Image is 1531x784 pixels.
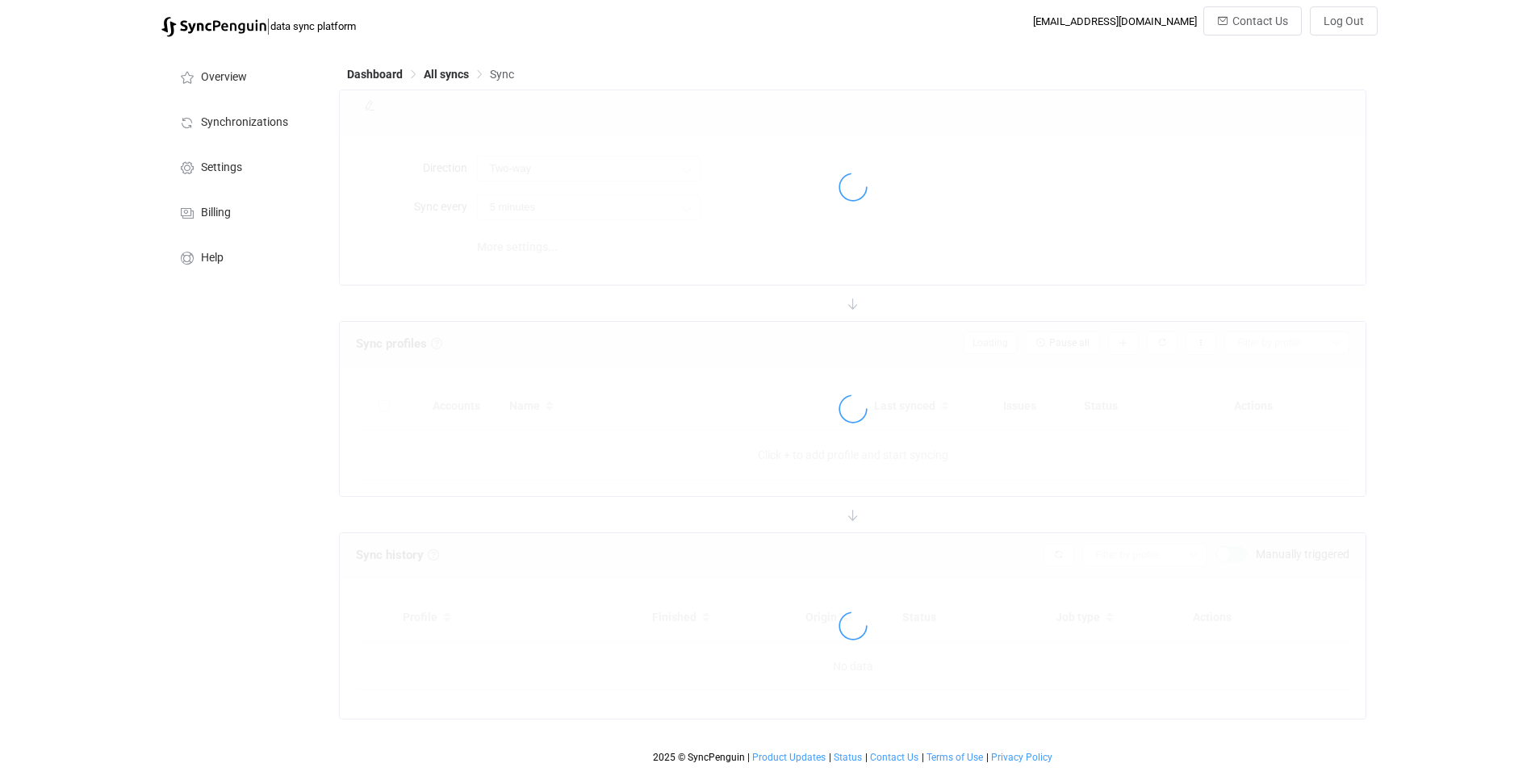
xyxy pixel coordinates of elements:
a: |data sync platform [161,15,356,37]
a: Help [161,234,323,279]
span: Billing [201,206,231,219]
span: data sync platform [270,20,356,32]
button: Contact Us [1203,6,1302,35]
img: syncpenguin.svg [161,17,266,37]
span: Status [834,752,862,763]
span: Sync [490,68,514,81]
a: Terms of Use [926,752,984,763]
span: | [829,752,831,763]
span: Synchronizations [201,116,288,129]
span: Privacy Policy [991,752,1052,763]
a: Synchronizations [161,98,323,144]
div: [EMAIL_ADDRESS][DOMAIN_NAME] [1033,15,1197,27]
span: Log Out [1324,15,1364,27]
a: Overview [161,53,323,98]
span: Terms of Use [927,752,983,763]
button: Log Out [1310,6,1378,35]
span: Settings [201,161,242,174]
a: Billing [161,189,323,234]
span: Contact Us [1232,15,1288,27]
a: Status [833,752,863,763]
a: Privacy Policy [990,752,1053,763]
span: | [986,752,989,763]
a: Settings [161,144,323,189]
span: | [922,752,924,763]
span: Product Updates [752,752,826,763]
span: Help [201,252,224,265]
span: | [266,15,270,37]
span: Dashboard [347,68,403,81]
a: Product Updates [751,752,826,763]
span: 2025 © SyncPenguin [653,752,745,763]
span: | [865,752,868,763]
div: Breadcrumb [347,69,514,80]
span: Overview [201,71,247,84]
span: All syncs [424,68,469,81]
a: Contact Us [869,752,919,763]
span: Contact Us [870,752,918,763]
span: | [747,752,750,763]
